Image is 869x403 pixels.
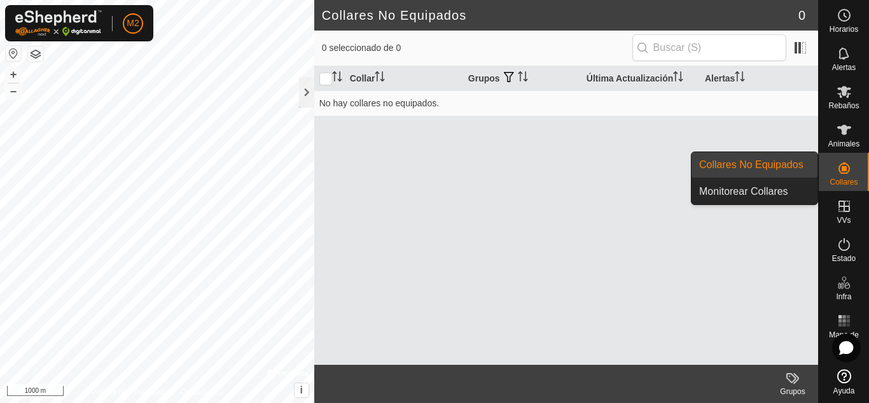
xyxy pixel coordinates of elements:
img: Logo Gallagher [15,10,102,36]
span: VVs [837,216,851,224]
p-sorticon: Activar para ordenar [673,73,683,83]
span: Rebaños [828,102,859,110]
input: Buscar (S) [632,34,786,61]
span: i [300,385,303,395]
a: Monitorear Collares [692,179,817,204]
span: Ayuda [833,387,855,395]
span: Horarios [830,25,858,33]
th: Alertas [700,66,818,91]
span: Monitorear Collares [699,184,788,199]
th: Collar [345,66,463,91]
span: Collares [830,178,858,186]
td: No hay collares no equipados. [314,90,818,116]
p-sorticon: Activar para ordenar [735,73,745,83]
button: Capas del Mapa [28,46,43,62]
button: + [6,67,21,82]
span: Alertas [832,64,856,71]
span: 0 seleccionado de 0 [322,41,632,55]
button: – [6,83,21,99]
span: Animales [828,140,859,148]
h2: Collares No Equipados [322,8,798,23]
div: Grupos [767,386,818,397]
span: Collares No Equipados [699,157,803,173]
th: Última Actualización [581,66,700,91]
p-sorticon: Activar para ordenar [375,73,385,83]
span: Infra [836,293,851,300]
span: 0 [798,6,805,25]
span: Estado [832,255,856,262]
th: Grupos [463,66,581,91]
span: Mapa de Calor [822,331,866,346]
a: Política de Privacidad [91,386,164,398]
p-sorticon: Activar para ordenar [332,73,342,83]
button: i [295,383,309,397]
a: Contáctenos [180,386,223,398]
a: Collares No Equipados [692,152,817,178]
p-sorticon: Activar para ordenar [518,73,528,83]
a: Ayuda [819,364,869,400]
span: M2 [127,17,139,30]
button: Restablecer Mapa [6,46,21,61]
